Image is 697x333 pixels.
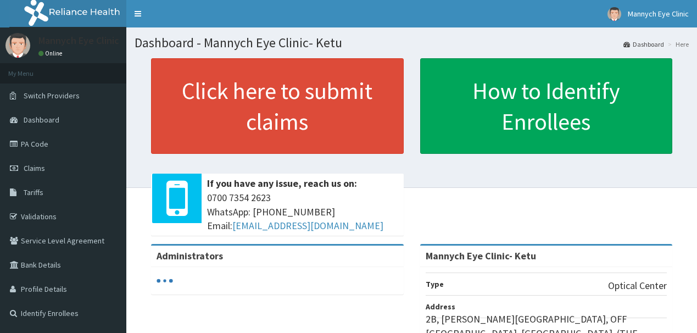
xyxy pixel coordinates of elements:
p: Optical Center [608,279,667,293]
a: [EMAIL_ADDRESS][DOMAIN_NAME] [232,219,383,232]
b: Type [426,279,444,289]
svg: audio-loading [157,273,173,289]
span: Claims [24,163,45,173]
strong: Mannych Eye Clinic- Ketu [426,249,536,262]
p: Mannych Eye Clinic [38,36,119,46]
span: Mannych Eye Clinic [628,9,689,19]
a: Click here to submit claims [151,58,404,154]
li: Here [665,40,689,49]
a: How to Identify Enrollees [420,58,673,154]
span: Tariffs [24,187,43,197]
span: Dashboard [24,115,59,125]
img: User Image [607,7,621,21]
a: Online [38,49,65,57]
span: 0700 7354 2623 WhatsApp: [PHONE_NUMBER] Email: [207,191,398,233]
h1: Dashboard - Mannych Eye Clinic- Ketu [135,36,689,50]
img: User Image [5,33,30,58]
b: Administrators [157,249,223,262]
a: Dashboard [623,40,664,49]
span: Switch Providers [24,91,80,101]
b: Address [426,302,455,312]
b: If you have any issue, reach us on: [207,177,357,190]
